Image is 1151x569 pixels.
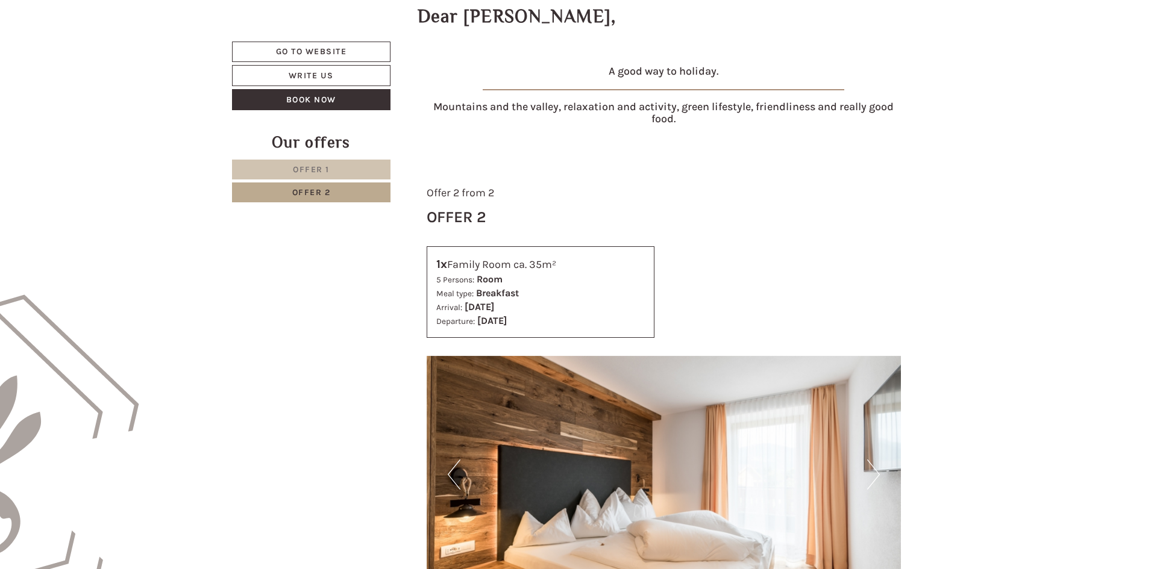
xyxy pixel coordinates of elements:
button: Next [867,459,880,490]
h1: Dear [PERSON_NAME], [418,7,616,26]
small: Arrival: [436,303,462,312]
small: 17:36 [18,58,140,67]
span: Offer 1 [293,164,330,175]
div: Family Room ca. 35m² [436,256,645,273]
h4: Mountains and the valley, relaxation and activity, green lifestyle, friendliness and really good ... [427,101,902,125]
span: Offer 2 from 2 [427,186,494,199]
b: Room [477,273,503,285]
small: 5 Persons: [436,275,474,284]
small: Meal type: [436,289,474,298]
a: Write us [232,65,390,86]
h4: A good way to holiday. [427,66,902,78]
b: [DATE] [477,315,507,326]
a: Book now [232,89,390,110]
div: [DATE] [216,9,258,30]
a: Go to website [232,42,390,62]
b: 1x [436,257,447,271]
small: Departure: [436,317,475,326]
div: Hotel B&B Feldmessner [18,35,140,45]
b: [DATE] [465,301,494,312]
div: Offer 2 [427,206,486,228]
b: Breakfast [476,287,519,299]
button: Previous [448,459,460,490]
img: image [483,89,844,90]
div: Our offers [232,131,390,154]
span: Offer 2 [292,187,331,197]
button: Send [410,317,474,338]
div: Hello, how can we help you? [9,33,146,69]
